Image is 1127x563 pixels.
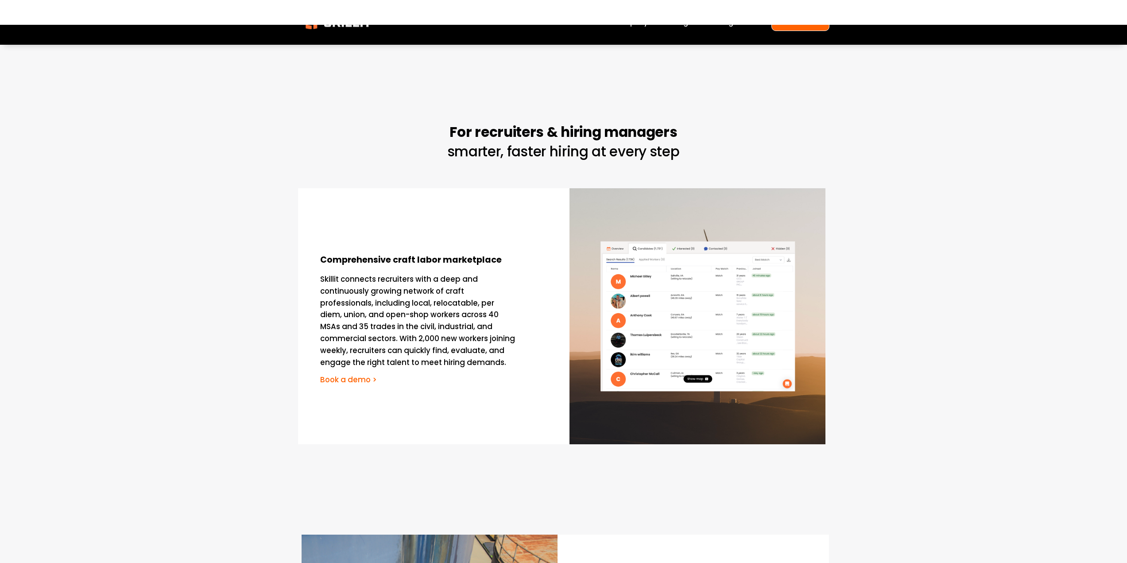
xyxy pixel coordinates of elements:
h2: smarter, faster hiring at every step [432,123,695,161]
p: Skillit connects recruiters with a deep and continuously growing network of craft professionals, ... [320,273,516,369]
strong: Comprehensive craft labor marketplace [320,253,502,268]
a: Book a demo > [320,374,377,385]
strong: For recruiters & hiring managers [449,121,677,145]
